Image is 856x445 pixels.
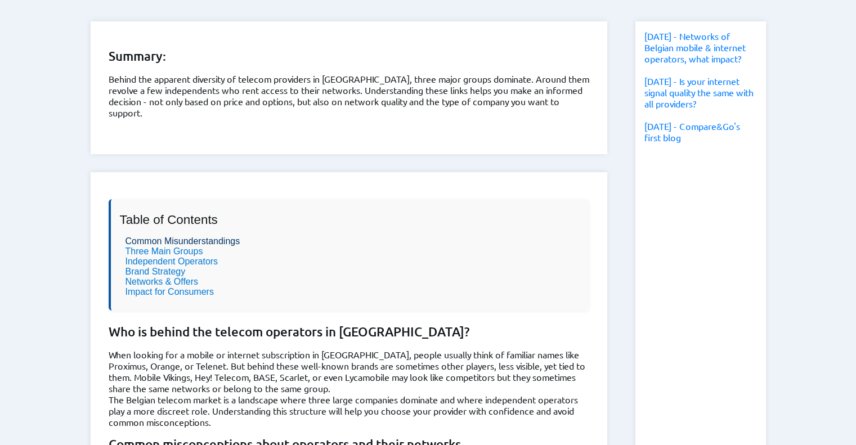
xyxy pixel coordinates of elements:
a: [DATE] - Compare&Go's first blog [644,120,740,143]
a: [DATE] - Is your internet signal quality the same with all providers? [644,75,754,109]
h2: Who is behind the telecom operators in [GEOGRAPHIC_DATA]? [109,324,589,340]
p: When looking for a mobile or internet subscription in [GEOGRAPHIC_DATA], people usually think of ... [109,349,589,394]
a: Impact for Consumers [126,287,214,296]
a: Common Misunderstandings [126,236,240,246]
a: Brand Strategy [126,267,186,276]
h2: Table of Contents [120,213,580,227]
a: Networks & Offers [126,277,199,286]
a: Independent Operators [126,257,218,266]
h2: Summary: [109,48,589,64]
p: Behind the apparent diversity of telecom providers in [GEOGRAPHIC_DATA], three major groups domin... [109,73,589,118]
p: The Belgian telecom market is a landscape where three large companies dominate and where independ... [109,394,589,428]
a: [DATE] - Networks of Belgian mobile & internet operators, what impact? [644,30,746,64]
a: Three Main Groups [126,246,203,256]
